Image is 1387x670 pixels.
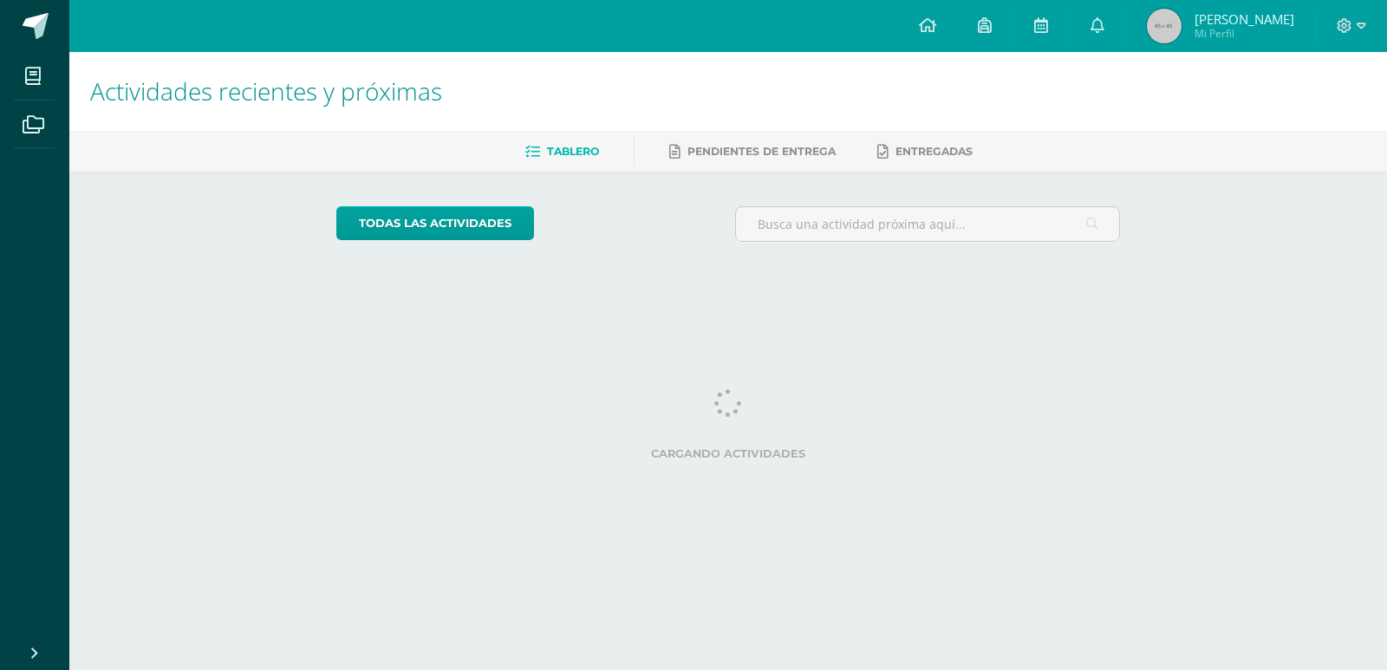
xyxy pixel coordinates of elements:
[525,138,599,166] a: Tablero
[1147,9,1182,43] img: 45x45
[736,207,1120,241] input: Busca una actividad próxima aquí...
[336,206,534,240] a: todas las Actividades
[90,75,442,107] span: Actividades recientes y próximas
[1195,10,1294,28] span: [PERSON_NAME]
[687,145,836,158] span: Pendientes de entrega
[669,138,836,166] a: Pendientes de entrega
[1195,26,1294,41] span: Mi Perfil
[336,447,1121,460] label: Cargando actividades
[895,145,973,158] span: Entregadas
[547,145,599,158] span: Tablero
[877,138,973,166] a: Entregadas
